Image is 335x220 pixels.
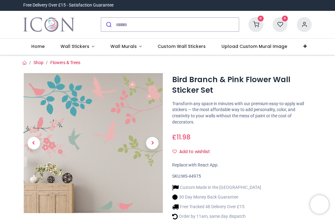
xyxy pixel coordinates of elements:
span: Previous [28,137,40,149]
span: Custom Wall Stickers [158,43,206,49]
p: Transform any space in minutes with our premium easy-to-apply wall stickers — the most affordable... [172,101,312,125]
sup: 0 [258,16,264,21]
div: Replace with React App. [172,162,312,168]
iframe: Customer reviews powered by Trustpilot [181,2,312,8]
img: Icon Wall Stickers [23,16,74,33]
sup: 0 [282,16,288,21]
li: 30 Day Money Back Guarantee [172,194,261,200]
a: 0 [273,22,288,27]
span: Home [31,43,45,49]
a: 0 [248,22,263,27]
span: WS-44975 [181,174,201,179]
a: Logo of Icon Wall Stickers [23,16,74,33]
a: Shop [33,60,43,65]
img: Bird Branch & Pink Flower Wall Sticker Set [23,73,163,213]
div: Free Delivery Over £15 - Satisfaction Guarantee [23,2,114,8]
button: Add to wishlistAdd to wishlist [172,147,215,157]
span: £ [172,133,190,142]
a: Wall Stickers [52,39,102,55]
li: Free Tracked 48 Delivery Over £15 [172,204,261,210]
span: 11.98 [176,133,190,142]
button: Submit [101,18,116,31]
span: Wall Stickers [60,43,89,49]
a: Wall Murals [102,39,150,55]
span: Upload Custom Mural Image [221,43,287,49]
li: Order by 11am, same day dispatch [172,213,261,220]
i: Add to wishlist [172,149,177,154]
span: Wall Murals [110,43,137,49]
h1: Bird Branch & Pink Flower Wall Sticker Set [172,74,312,96]
a: Previous [23,94,44,192]
a: Flowers & Trees [50,60,80,65]
div: SKU: [172,173,312,180]
li: Custom Made in the [GEOGRAPHIC_DATA] [172,184,261,191]
iframe: Brevo live chat [310,195,329,214]
a: Next [142,94,163,192]
span: Next [146,137,159,149]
